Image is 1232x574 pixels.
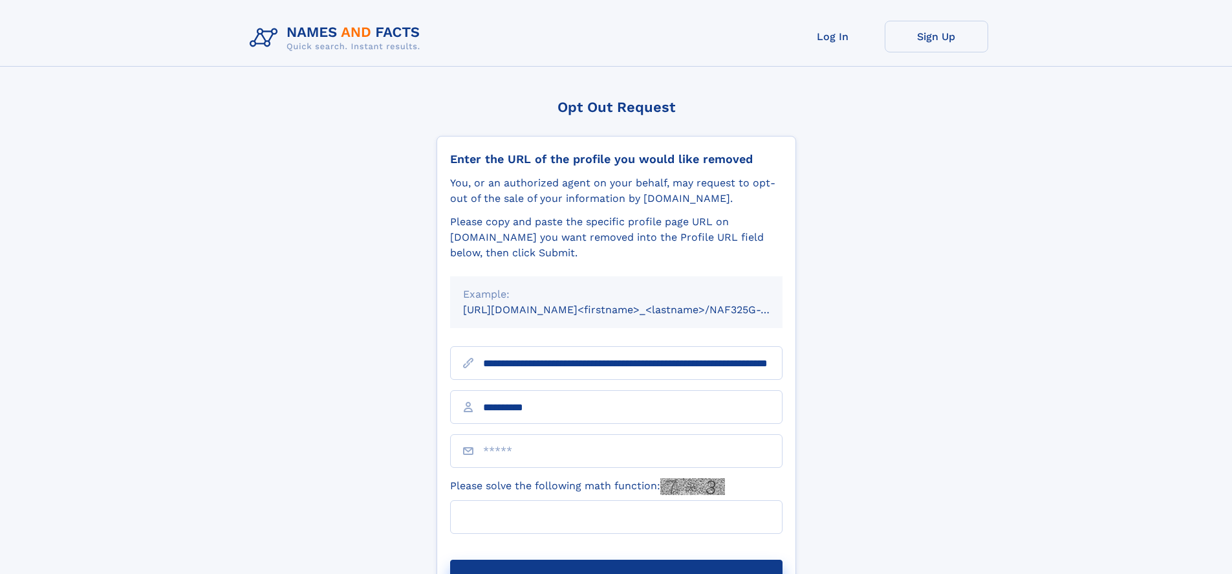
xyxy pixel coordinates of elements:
a: Log In [781,21,885,52]
div: Enter the URL of the profile you would like removed [450,152,783,166]
label: Please solve the following math function: [450,478,725,495]
div: Opt Out Request [437,99,796,115]
small: [URL][DOMAIN_NAME]<firstname>_<lastname>/NAF325G-xxxxxxxx [463,304,807,316]
div: Please copy and paste the specific profile page URL on [DOMAIN_NAME] you want removed into the Pr... [450,214,783,261]
img: Logo Names and Facts [244,21,431,56]
a: Sign Up [885,21,988,52]
div: Example: [463,287,770,302]
div: You, or an authorized agent on your behalf, may request to opt-out of the sale of your informatio... [450,175,783,206]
